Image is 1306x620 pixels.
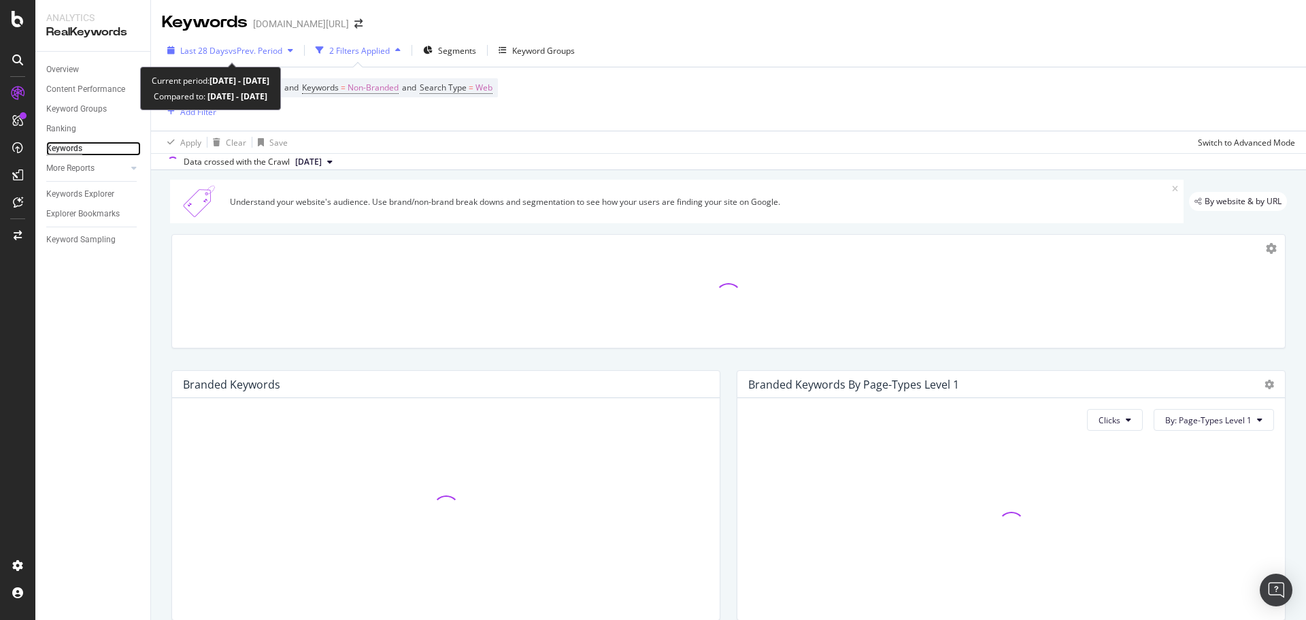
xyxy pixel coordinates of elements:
[184,156,290,168] div: Data crossed with the Crawl
[354,19,363,29] div: arrow-right-arrow-left
[420,82,467,93] span: Search Type
[310,39,406,61] button: 2 Filters Applied
[402,82,416,93] span: and
[46,102,141,116] a: Keyword Groups
[46,25,139,40] div: RealKeywords
[46,187,114,201] div: Keywords Explorer
[284,82,299,93] span: and
[46,63,79,77] div: Overview
[418,39,482,61] button: Segments
[205,91,267,102] b: [DATE] - [DATE]
[1198,137,1295,148] div: Switch to Advanced Mode
[229,45,282,56] span: vs Prev. Period
[226,137,246,148] div: Clear
[475,78,492,97] span: Web
[290,154,338,170] button: [DATE]
[46,63,141,77] a: Overview
[175,185,224,218] img: Xn5yXbTLC6GvtKIoinKAiP4Hm0QJ922KvQwAAAAASUVORK5CYII=
[183,378,280,391] div: Branded Keywords
[295,156,322,168] span: 2025 Aug. 9th
[1087,409,1143,431] button: Clicks
[341,82,346,93] span: =
[1165,414,1252,426] span: By: Page-Types Level 1
[46,82,141,97] a: Content Performance
[152,73,269,88] div: Current period:
[329,45,390,56] div: 2 Filters Applied
[162,103,216,120] button: Add Filter
[207,131,246,153] button: Clear
[252,131,288,153] button: Save
[302,82,339,93] span: Keywords
[46,161,127,176] a: More Reports
[46,207,141,221] a: Explorer Bookmarks
[46,233,116,247] div: Keyword Sampling
[493,39,580,61] button: Keyword Groups
[1205,197,1282,206] span: By website & by URL
[348,78,399,97] span: Non-Branded
[154,88,267,104] div: Compared to:
[1192,131,1295,153] button: Switch to Advanced Mode
[46,233,141,247] a: Keyword Sampling
[180,137,201,148] div: Apply
[46,11,139,25] div: Analytics
[230,196,1172,208] div: Understand your website's audience. Use brand/non-brand break downs and segmentation to see how y...
[46,161,95,176] div: More Reports
[512,45,575,56] div: Keyword Groups
[269,137,288,148] div: Save
[46,187,141,201] a: Keywords Explorer
[46,82,125,97] div: Content Performance
[162,131,201,153] button: Apply
[1260,574,1292,606] div: Open Intercom Messenger
[46,142,82,156] div: Keywords
[180,106,216,118] div: Add Filter
[210,75,269,86] b: [DATE] - [DATE]
[1154,409,1274,431] button: By: Page-Types Level 1
[1099,414,1120,426] span: Clicks
[162,39,299,61] button: Last 28 DaysvsPrev. Period
[438,45,476,56] span: Segments
[46,122,141,136] a: Ranking
[1189,192,1287,211] div: legacy label
[180,45,229,56] span: Last 28 Days
[253,17,349,31] div: [DOMAIN_NAME][URL]
[46,207,120,221] div: Explorer Bookmarks
[46,142,141,156] a: Keywords
[748,378,959,391] div: Branded Keywords By Page-Types Level 1
[162,11,248,34] div: Keywords
[469,82,473,93] span: =
[46,102,107,116] div: Keyword Groups
[46,122,76,136] div: Ranking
